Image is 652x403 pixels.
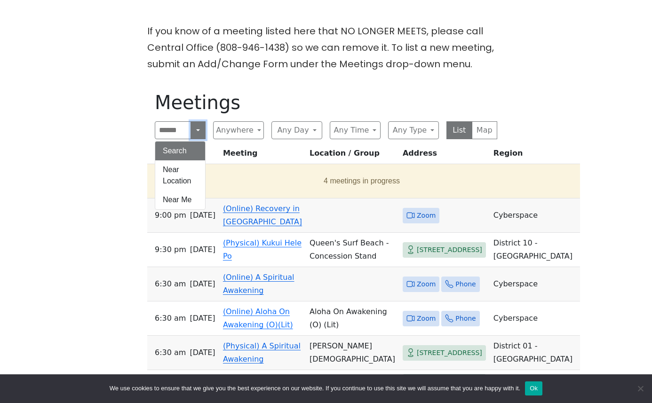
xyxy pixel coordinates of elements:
button: Any Day [271,121,322,139]
span: Phone [455,278,476,290]
span: Zoom [417,210,436,221]
button: Search [155,142,205,160]
th: Location / Group [306,147,399,164]
th: Time [147,147,219,164]
span: [DATE] [190,277,215,291]
td: Cyberspace [490,267,580,301]
th: Meeting [219,147,306,164]
button: Map [472,121,498,139]
span: 6:30 AM [155,346,186,359]
span: Zoom [417,278,436,290]
button: Anywhere [213,121,264,139]
a: (Physical) A Spiritual Awakening [223,341,301,363]
span: 6:30 AM [155,312,186,325]
td: Queen's Surf Beach - Concession Stand [306,233,399,267]
input: Search [155,121,191,139]
button: Near Location [155,160,205,190]
th: Address [399,147,490,164]
a: (Online) Aloha On Awakening (O)(Lit) [223,307,293,329]
span: 9:00 PM [155,209,186,222]
a: (Online) A Spiritual Awakening [223,273,294,295]
button: List [446,121,472,139]
button: Any Time [330,121,381,139]
td: [PERSON_NAME][DEMOGRAPHIC_DATA] [306,336,399,370]
span: [DATE] [190,209,215,222]
td: District 10 - [GEOGRAPHIC_DATA] [490,233,580,267]
span: 6:30 AM [155,277,186,291]
td: District 01 - [GEOGRAPHIC_DATA] [490,336,580,370]
span: Zoom [417,313,436,324]
h1: Meetings [155,91,497,114]
button: Any Type [388,121,439,139]
button: Ok [525,381,542,395]
button: 4 meetings in progress [151,168,572,194]
th: Region [490,147,580,164]
a: (Online) Recovery in [GEOGRAPHIC_DATA] [223,204,302,226]
button: Near Me [155,190,205,209]
td: Cyberspace [490,301,580,336]
span: We use cookies to ensure that we give you the best experience on our website. If you continue to ... [110,384,520,393]
span: [DATE] [190,243,215,256]
span: 9:30 PM [155,243,186,256]
span: [STREET_ADDRESS] [417,244,482,256]
td: Cyberspace [490,198,580,233]
span: Phone [455,313,476,324]
span: [DATE] [190,346,215,359]
button: Search [191,121,206,139]
td: Aloha On Awakening (O) (Lit) [306,301,399,336]
span: [STREET_ADDRESS] [417,347,482,359]
a: (Physical) Kukui Hele Po [223,238,302,261]
span: [DATE] [190,312,215,325]
span: No [636,384,645,393]
p: If you know of a meeting listed here that NO LONGER MEETS, please call Central Office (808-946-14... [147,23,505,72]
